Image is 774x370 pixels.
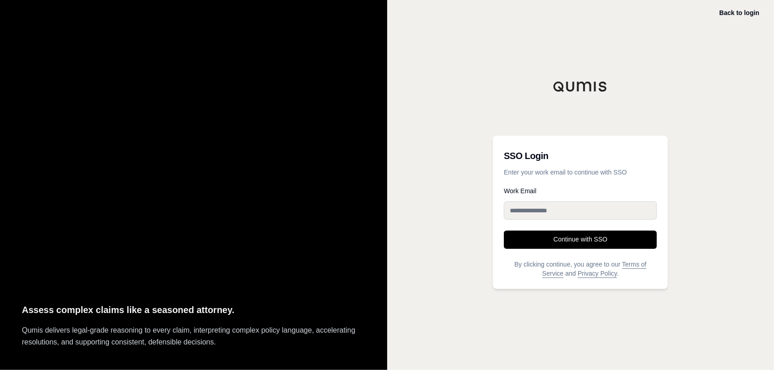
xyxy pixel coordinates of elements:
p: Assess complex claims like a seasoned attorney. [22,303,365,318]
p: Enter your work email to continue with SSO [504,168,657,177]
button: Continue with SSO [504,231,657,249]
h3: SSO Login [504,147,657,165]
a: Privacy Policy [578,270,617,277]
p: By clicking continue, you agree to our and . [504,260,657,278]
img: Qumis [553,81,608,92]
label: Work Email [504,188,657,194]
a: Back to login [719,9,759,16]
p: Qumis delivers legal-grade reasoning to every claim, interpreting complex policy language, accele... [22,324,365,348]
